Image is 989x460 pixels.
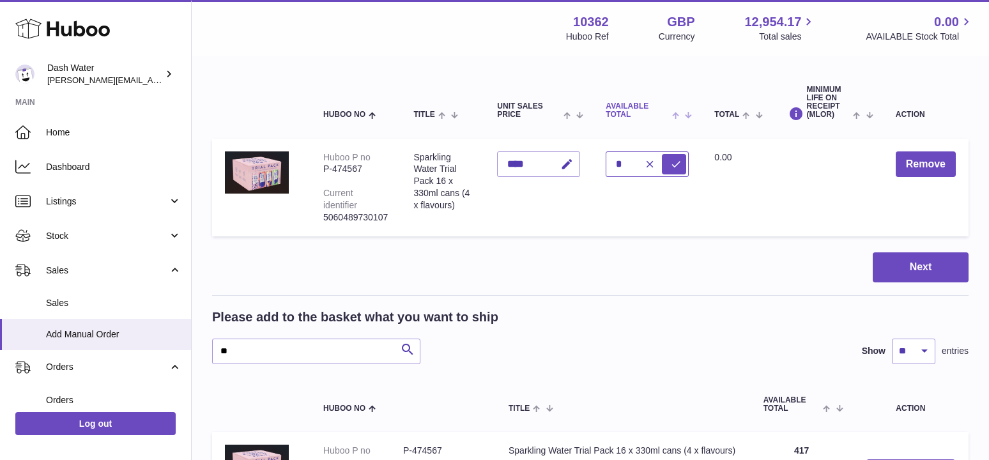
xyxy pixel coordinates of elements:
[497,102,560,119] span: Unit Sales Price
[413,111,434,119] span: Title
[896,151,956,178] button: Remove
[896,111,956,119] div: Action
[46,394,181,406] span: Orders
[46,126,181,139] span: Home
[659,31,695,43] div: Currency
[46,328,181,341] span: Add Manual Order
[763,396,820,413] span: AVAILABLE Total
[807,86,850,119] span: Minimum Life On Receipt (MLOR)
[46,195,168,208] span: Listings
[323,445,403,457] dt: Huboo P no
[744,13,801,31] span: 12,954.17
[866,31,974,43] span: AVAILABLE Stock Total
[942,345,969,357] span: entries
[46,230,168,242] span: Stock
[46,161,181,173] span: Dashboard
[46,297,181,309] span: Sales
[509,404,530,413] span: Title
[714,111,739,119] span: Total
[573,13,609,31] strong: 10362
[323,163,388,175] div: P-474567
[212,309,498,326] h2: Please add to the basket what you want to ship
[323,111,365,119] span: Huboo no
[46,264,168,277] span: Sales
[46,361,168,373] span: Orders
[873,252,969,282] button: Next
[323,188,357,210] div: Current identifier
[566,31,609,43] div: Huboo Ref
[862,345,885,357] label: Show
[606,102,669,119] span: AVAILABLE Total
[866,13,974,43] a: 0.00 AVAILABLE Stock Total
[47,75,256,85] span: [PERSON_NAME][EMAIL_ADDRESS][DOMAIN_NAME]
[759,31,816,43] span: Total sales
[744,13,816,43] a: 12,954.17 Total sales
[714,152,732,162] span: 0.00
[401,139,484,236] td: Sparkling Water Trial Pack 16 x 330ml cans (4 x flavours)
[853,383,969,425] th: Action
[667,13,694,31] strong: GBP
[15,412,176,435] a: Log out
[323,404,365,413] span: Huboo no
[47,62,162,86] div: Dash Water
[225,151,289,194] img: Sparkling Water Trial Pack 16 x 330ml cans (4 x flavours)
[403,445,483,457] dd: P-474567
[15,65,34,84] img: james@dash-water.com
[323,152,371,162] div: Huboo P no
[934,13,959,31] span: 0.00
[323,211,388,224] div: 5060489730107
